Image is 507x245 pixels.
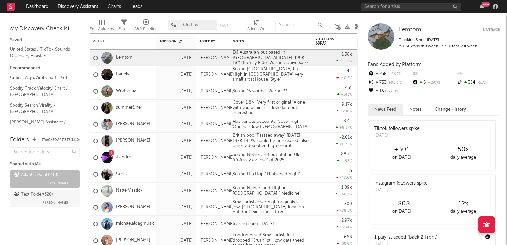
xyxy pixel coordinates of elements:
[399,27,421,33] span: Lemtom
[10,85,73,98] a: Spotify Track Velocity Chart / [GEOGRAPHIC_DATA]
[229,100,312,116] div: Cover 1.8M Very first original "Alone with you again" still low data but interesting
[275,20,325,30] input: Search...
[432,200,494,208] div: 12 x
[374,125,420,132] div: Tiktok followers spike
[368,87,412,96] div: 16
[10,160,80,168] div: Shared with Me
[14,191,53,199] div: Test Folder ( 326 )
[336,208,352,213] div: -88.5 %
[160,204,193,211] div: [DATE]
[361,3,461,11] input: Search for artists
[160,54,193,62] div: [DATE]
[480,4,484,9] button: 99+
[403,104,428,115] button: Notes
[374,234,437,241] div: 1 playlist added
[229,200,312,215] div: Small artist cover high originals still low. [GEOGRAPHIC_DATA] location but dont think she is fro...
[229,50,312,66] div: DJ Australian but based in [GEOGRAPHIC_DATA] [DATE] 490K 18% "Bumpy Ride" Warner, Universal??
[160,40,183,43] div: Added On
[119,17,129,36] div: Filters
[160,137,193,145] div: [DATE]
[199,205,234,210] div: [PERSON_NAME]
[342,52,352,57] div: 1.38k
[368,78,412,87] div: 753
[160,121,193,128] div: [DATE]
[337,159,352,163] div: +193 %
[14,171,58,179] div: Atlantic Data ( 1290 )
[456,78,500,87] div: 364
[134,25,158,33] div: A&R Pipeline
[341,185,352,190] div: 1.09k
[426,81,440,85] span: +150 %
[116,72,129,77] a: Lønely
[341,152,352,156] div: 88.7k
[134,17,158,36] div: A&R Pipeline
[10,74,73,81] a: Critical Algo/Viral Chart - GB
[199,188,234,194] div: [PERSON_NAME]
[247,25,265,33] div: Added On
[386,81,402,85] span: +96.6 %
[116,55,133,61] a: Lemtom
[10,190,80,207] a: Test Folder(326)[PERSON_NAME]
[247,17,265,36] div: Added On
[160,87,193,95] div: [DATE]
[399,27,421,33] a: Lemtom
[160,104,193,112] div: [DATE]
[180,23,198,27] span: added by
[347,69,352,73] div: 44
[432,208,494,216] div: daily average
[10,102,73,115] a: Spotify Search Virality / [GEOGRAPHIC_DATA]
[456,70,500,78] div: --
[399,44,438,48] span: 1.38k fans this week
[483,27,500,33] button: Untrack
[336,59,352,63] div: +52.7 %
[342,102,352,107] div: 9.17k
[10,25,80,33] div: My Discovery Checklist
[316,37,342,45] span: 7-Day Fans Added
[199,55,234,61] div: [PERSON_NAME]
[10,46,73,59] a: United States / TikTok Sounds Discovery Assistant
[199,72,234,77] div: [PERSON_NAME]
[10,170,80,188] a: Atlantic Data(1290)[PERSON_NAME]
[116,105,142,111] a: summer&her
[199,155,234,160] div: [PERSON_NAME]
[345,86,352,90] div: 431
[160,187,193,195] div: [DATE]
[412,70,456,78] div: --
[199,221,234,227] div: [PERSON_NAME]
[336,175,352,180] div: -48.6 %
[10,147,80,157] input: Search for folders...
[475,81,488,85] span: -5.7 %
[412,78,456,87] div: 5
[90,17,114,36] div: Edit Columns
[428,104,472,115] button: Change History
[371,200,432,208] div: +308
[10,136,29,144] div: Folders
[345,169,352,173] div: -55
[229,152,312,163] div: Sound Netherland but hIgh in Uk "Cofess yuor love" of 2025
[340,135,352,140] div: -2.01k
[199,122,234,127] div: [PERSON_NAME]
[374,132,420,139] div: [DATE]
[399,38,439,42] span: Tracking Since: [DATE]
[160,154,193,162] div: [DATE]
[10,36,80,44] div: Saved
[199,40,216,43] div: Added By
[116,122,150,127] a: [PERSON_NAME]
[229,67,312,82] div: Sound [GEOGRAPHIC_DATA] but HIgh in [GEOGRAPHIC_DATA] very small artist House "Style"
[341,218,352,223] div: 2.97k
[229,133,312,149] div: British pop "Passsed away" [DATE] 197K 19.9% could be unreleased .also other video often high engmts
[42,138,80,142] button: Tracked Artists(1110)
[374,187,428,194] div: [DATE]
[336,76,352,80] div: -40.5 %
[41,179,68,187] span: [PERSON_NAME]
[336,142,352,146] div: +6.35 %
[199,105,234,111] div: [PERSON_NAME]
[368,62,422,67] span: Fans Added by Platform
[384,90,399,93] span: +77.8 %
[116,171,128,177] a: Confz
[371,208,432,216] div: on [DATE]
[116,188,143,194] a: Natte Visstick
[229,186,312,196] div: Sound Nether land HIgh in [GEOGRAPHIC_DATA] " Medicine"
[116,238,150,243] a: [PERSON_NAME]
[116,138,150,144] a: [PERSON_NAME]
